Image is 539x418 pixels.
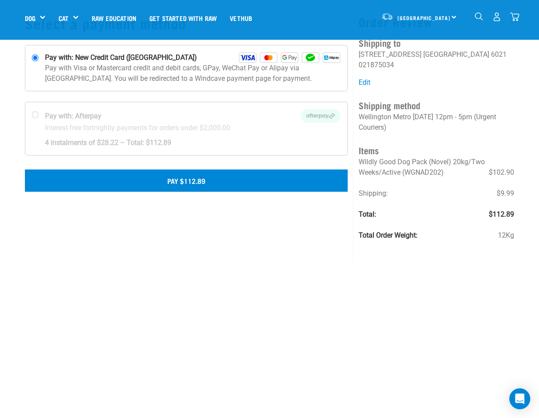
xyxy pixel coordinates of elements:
[359,231,418,239] strong: Total Order Weight:
[45,52,197,63] strong: Pay with: New Credit Card ([GEOGRAPHIC_DATA])
[397,16,450,19] span: [GEOGRAPHIC_DATA]
[381,13,393,21] img: van-moving.png
[359,158,485,176] span: Wildly Good Dog Pack (Novel) 20kg/Two Weeks/Active (WGNAD202)
[359,50,422,59] li: [STREET_ADDRESS]
[497,188,514,199] span: $9.99
[359,189,388,197] span: Shipping:
[239,52,256,63] img: Visa
[281,52,298,63] img: GPay
[359,61,394,69] li: 021875034
[509,388,530,409] div: Open Intercom Messenger
[359,98,514,112] h4: Shipping method
[359,210,376,218] strong: Total:
[475,12,483,21] img: home-icon-1@2x.png
[359,143,514,157] h4: Items
[498,230,514,241] span: 12Kg
[32,55,39,62] input: Pay with: New Credit Card ([GEOGRAPHIC_DATA]) Visa Mastercard GPay WeChat Alipay Pay with Visa or...
[45,63,340,84] p: Pay with Visa or Mastercard credit and debit cards, GPay, WeChat Pay or Alipay via [GEOGRAPHIC_DA...
[59,13,69,23] a: Cat
[423,50,507,59] li: [GEOGRAPHIC_DATA] 6021
[489,167,514,178] span: $102.90
[323,52,340,63] img: Alipay
[359,36,514,49] h4: Shipping to
[359,78,370,86] a: Edit
[489,209,514,220] span: $112.89
[85,0,143,35] a: Raw Education
[302,52,319,63] img: WeChat
[223,0,259,35] a: Vethub
[359,112,514,133] p: Wellington Metro [DATE] 12pm - 5pm (Urgent Couriers)
[25,13,35,23] a: Dog
[25,169,348,191] button: Pay $112.89
[492,12,501,21] img: user.png
[510,12,519,21] img: home-icon@2x.png
[143,0,223,35] a: Get started with Raw
[260,52,277,63] img: Mastercard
